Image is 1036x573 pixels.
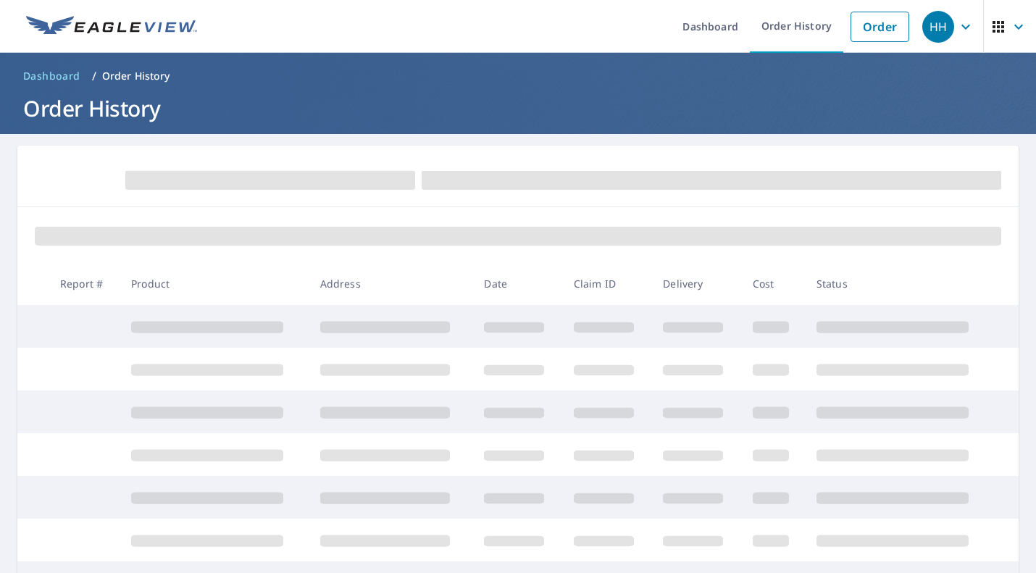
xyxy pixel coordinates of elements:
[92,67,96,85] li: /
[309,262,473,305] th: Address
[851,12,909,42] a: Order
[741,262,805,305] th: Cost
[17,64,86,88] a: Dashboard
[472,262,561,305] th: Date
[26,16,197,38] img: EV Logo
[17,93,1019,123] h1: Order History
[805,262,994,305] th: Status
[17,64,1019,88] nav: breadcrumb
[23,69,80,83] span: Dashboard
[562,262,651,305] th: Claim ID
[102,69,170,83] p: Order History
[651,262,740,305] th: Delivery
[49,262,120,305] th: Report #
[120,262,309,305] th: Product
[922,11,954,43] div: HH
